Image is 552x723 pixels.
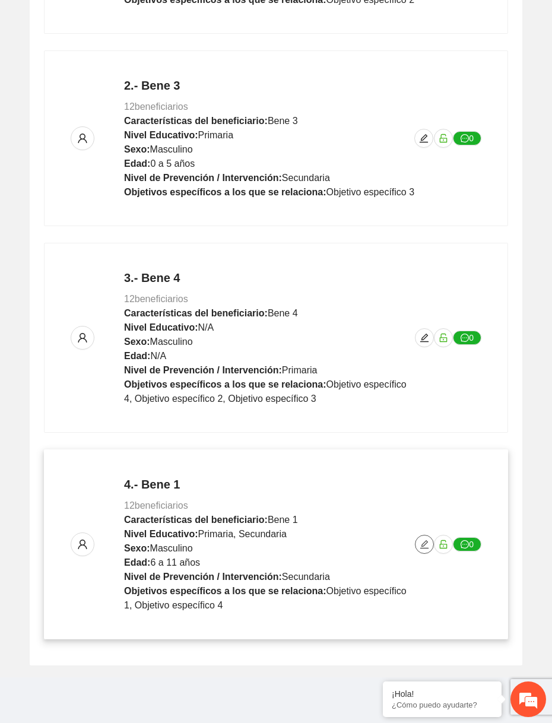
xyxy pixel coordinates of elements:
[124,173,282,183] strong: Nivel de Prevención / Intervención:
[124,269,415,286] h4: 3.- Bene 4
[124,543,150,553] strong: Sexo:
[282,572,330,582] span: Secundaria
[198,529,286,539] span: Primaria, Secundaria
[414,129,433,148] button: edit
[124,144,150,154] strong: Sexo:
[453,131,481,145] button: message0
[392,689,493,699] div: ¡Hola!
[453,331,481,345] button: message0
[71,126,94,150] button: user
[124,130,198,140] strong: Nivel Educativo:
[326,187,415,197] span: Objetivo específico 3
[434,540,452,549] span: unlock
[124,529,198,539] strong: Nivel Educativo:
[124,322,198,332] strong: Nivel Educativo:
[461,334,469,343] span: message
[461,134,469,144] span: message
[124,365,282,375] strong: Nivel de Prevención / Intervención:
[434,535,453,554] button: unlock
[198,322,214,332] span: N/A
[124,77,414,94] h4: 2.- Bene 3
[124,116,268,126] strong: Características del beneficiario:
[415,540,433,549] span: edit
[124,515,268,525] strong: Características del beneficiario:
[124,586,407,610] span: Objetivo específico 1, Objetivo específico 4
[198,130,233,140] span: Primaria
[124,557,150,567] strong: Edad:
[434,333,452,343] span: unlock
[282,365,318,375] span: Primaria
[268,308,298,318] span: Bene 4
[150,543,193,553] span: Masculino
[150,158,195,169] span: 0 a 5 años
[268,515,298,525] span: Bene 1
[434,134,452,143] span: unlock
[415,333,433,343] span: edit
[124,586,326,596] strong: Objetivos específicos a los que se relaciona:
[461,540,469,550] span: message
[124,294,188,304] span: 12 beneficiarios
[71,532,94,556] button: user
[453,537,481,551] button: message0
[415,134,433,143] span: edit
[434,328,453,347] button: unlock
[124,158,150,169] strong: Edad:
[415,328,434,347] button: edit
[124,500,188,510] span: 12 beneficiarios
[71,332,94,343] span: user
[124,102,188,112] span: 12 beneficiarios
[150,557,200,567] span: 6 a 11 años
[124,337,150,347] strong: Sexo:
[282,173,330,183] span: Secundaria
[150,337,193,347] span: Masculino
[268,116,298,126] span: Bene 3
[71,326,94,350] button: user
[124,476,415,493] h4: 4.- Bene 1
[71,133,94,144] span: user
[124,572,282,582] strong: Nivel de Prevención / Intervención:
[124,187,326,197] strong: Objetivos específicos a los que se relaciona:
[434,129,453,148] button: unlock
[124,379,326,389] strong: Objetivos específicos a los que se relaciona:
[150,351,166,361] span: N/A
[415,535,434,554] button: edit
[124,308,268,318] strong: Características del beneficiario:
[150,144,193,154] span: Masculino
[124,351,150,361] strong: Edad:
[392,700,493,709] p: ¿Cómo puedo ayudarte?
[124,379,407,404] span: Objetivo específico 4, Objetivo específico 2, Objetivo específico 3
[71,539,94,550] span: user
